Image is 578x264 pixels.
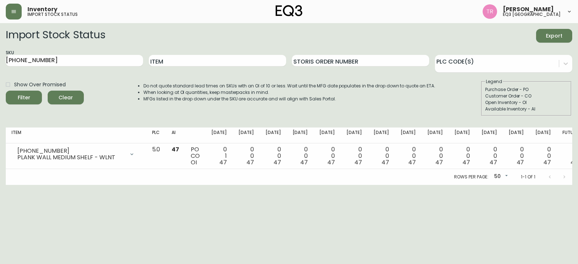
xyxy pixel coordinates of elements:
[435,158,443,166] span: 47
[449,127,476,143] th: [DATE]
[485,93,568,99] div: Customer Order - CO
[143,89,435,96] li: When looking at OI quantities, keep masterpacks in mind.
[327,158,335,166] span: 47
[206,127,233,143] th: [DATE]
[146,127,166,143] th: PLC
[346,146,362,166] div: 0 0
[536,29,572,43] button: Export
[454,146,470,166] div: 0 0
[6,29,105,43] h2: Import Stock Status
[401,146,416,166] div: 0 0
[166,127,185,143] th: AI
[485,106,568,112] div: Available Inventory - AI
[219,158,227,166] span: 47
[503,12,561,17] h5: eq3 [GEOGRAPHIC_DATA]
[482,146,497,166] div: 0 0
[374,146,389,166] div: 0 0
[422,127,449,143] th: [DATE]
[530,127,557,143] th: [DATE]
[287,127,314,143] th: [DATE]
[146,143,166,169] td: 5.0
[273,158,281,166] span: 47
[143,96,435,102] li: MFGs listed in the drop down under the SKU are accurate and will align with Sales Portal.
[509,146,524,166] div: 0 0
[191,146,200,166] div: PO CO
[462,158,470,166] span: 47
[368,127,395,143] th: [DATE]
[314,127,341,143] th: [DATE]
[341,127,368,143] th: [DATE]
[485,99,568,106] div: Open Inventory - OI
[233,127,260,143] th: [DATE]
[300,158,308,166] span: 47
[6,127,146,143] th: Item
[476,127,503,143] th: [DATE]
[266,146,281,166] div: 0 0
[12,146,141,162] div: [PHONE_NUMBER]PLANK WALL MEDIUM SHELF - WLNT
[260,127,287,143] th: [DATE]
[238,146,254,166] div: 0 0
[517,158,524,166] span: 47
[276,5,302,17] img: logo
[53,93,78,102] span: Clear
[521,174,535,180] p: 1-1 of 1
[408,158,416,166] span: 47
[489,158,497,166] span: 47
[319,146,335,166] div: 0 0
[485,86,568,93] div: Purchase Order - PO
[211,146,227,166] div: 0 1
[395,127,422,143] th: [DATE]
[381,158,389,166] span: 47
[543,158,551,166] span: 47
[17,154,125,161] div: PLANK WALL MEDIUM SHELF - WLNT
[246,158,254,166] span: 47
[293,146,308,166] div: 0 0
[535,146,551,166] div: 0 0
[14,81,66,88] span: Show Over Promised
[17,148,125,154] div: [PHONE_NUMBER]
[27,7,57,12] span: Inventory
[503,127,530,143] th: [DATE]
[6,91,42,104] button: Filter
[485,78,503,85] legend: Legend
[503,7,554,12] span: [PERSON_NAME]
[354,158,362,166] span: 47
[542,31,566,40] span: Export
[427,146,443,166] div: 0 0
[48,91,84,104] button: Clear
[454,174,488,180] p: Rows per page:
[491,171,509,183] div: 50
[570,158,578,166] span: 47
[191,158,197,166] span: OI
[172,145,179,153] span: 47
[483,4,497,19] img: 214b9049a7c64896e5c13e8f38ff7a87
[562,146,578,166] div: 0 0
[27,12,78,17] h5: import stock status
[143,83,435,89] li: Do not quote standard lead times on SKUs with an OI of 10 or less. Wait until the MFG date popula...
